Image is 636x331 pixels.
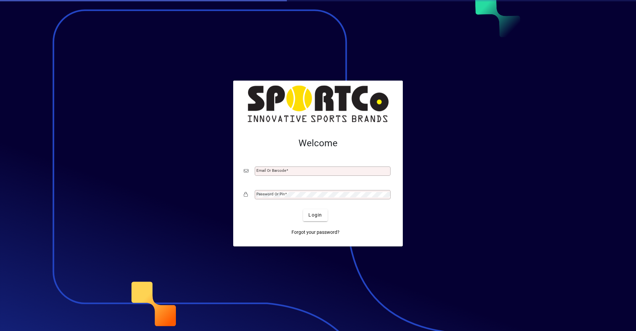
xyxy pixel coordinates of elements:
[291,229,340,236] span: Forgot your password?
[256,168,286,173] mat-label: Email or Barcode
[244,138,392,149] h2: Welcome
[289,227,342,238] a: Forgot your password?
[303,209,327,221] button: Login
[256,192,285,196] mat-label: Password or Pin
[308,212,322,219] span: Login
